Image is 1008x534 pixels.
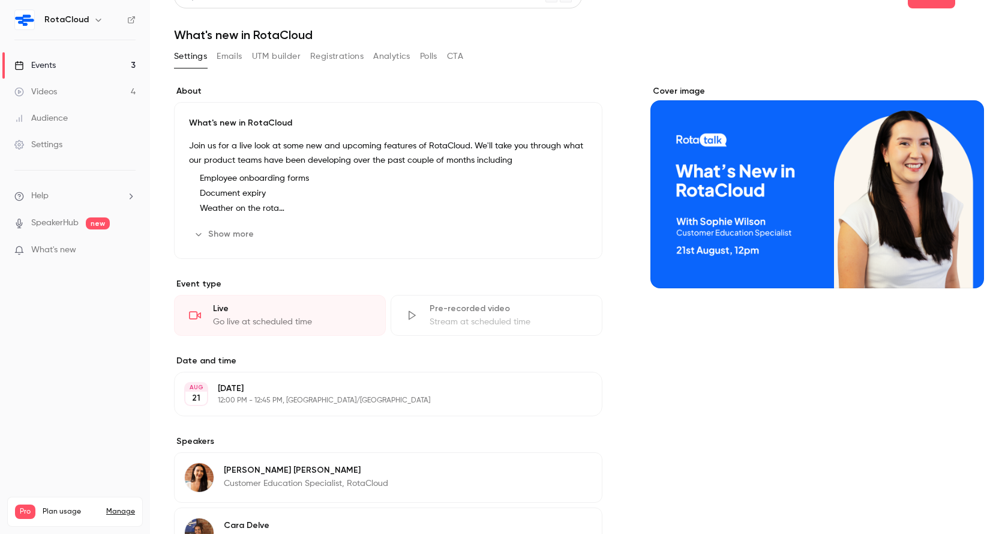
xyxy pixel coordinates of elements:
[106,507,135,517] a: Manage
[185,383,207,392] div: AUG
[420,47,437,66] button: Polls
[195,187,587,200] li: Document expiry
[14,112,68,124] div: Audience
[192,392,200,404] p: 21
[189,117,587,129] p: What's new in RotaCloud
[252,47,301,66] button: UTM builder
[15,10,34,29] img: RotaCloud
[447,47,463,66] button: CTA
[31,190,49,202] span: Help
[174,295,386,336] div: LiveGo live at scheduled time
[391,295,602,336] div: Pre-recorded videoStream at scheduled time
[14,139,62,151] div: Settings
[217,47,242,66] button: Emails
[224,478,388,490] p: Customer Education Specialist, RotaCloud
[14,190,136,202] li: help-dropdown-opener
[195,172,587,185] li: Employee onboarding forms
[430,316,587,328] div: Stream at scheduled time
[189,225,261,244] button: Show more
[650,85,984,288] section: Cover image
[195,202,587,215] li: Weather on the rota
[43,507,99,517] span: Plan usage
[174,435,602,448] label: Speakers
[213,303,371,315] div: Live
[14,86,57,98] div: Videos
[15,505,35,519] span: Pro
[31,244,76,256] span: What's new
[373,47,410,66] button: Analytics
[31,217,79,229] a: SpeakerHub
[218,396,539,405] p: 12:00 PM - 12:45 PM, [GEOGRAPHIC_DATA]/[GEOGRAPHIC_DATA]
[650,85,984,97] label: Cover image
[174,28,984,42] h1: What's new in RotaCloud
[174,452,602,503] div: Sophie Wilson[PERSON_NAME] [PERSON_NAME]Customer Education Specialist, RotaCloud
[174,278,602,290] p: Event type
[44,14,89,26] h6: RotaCloud
[224,520,328,532] p: Cara Delve
[189,139,587,168] p: Join us for a live look at some new and upcoming features of RotaCloud. We'll take you through wh...
[213,316,371,328] div: Go live at scheduled time
[174,85,602,97] label: About
[310,47,364,66] button: Registrations
[174,355,602,367] label: Date and time
[185,463,214,492] img: Sophie Wilson
[174,47,207,66] button: Settings
[14,59,56,71] div: Events
[218,383,539,395] p: [DATE]
[430,303,587,315] div: Pre-recorded video
[224,464,388,476] p: [PERSON_NAME] [PERSON_NAME]
[86,217,110,229] span: new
